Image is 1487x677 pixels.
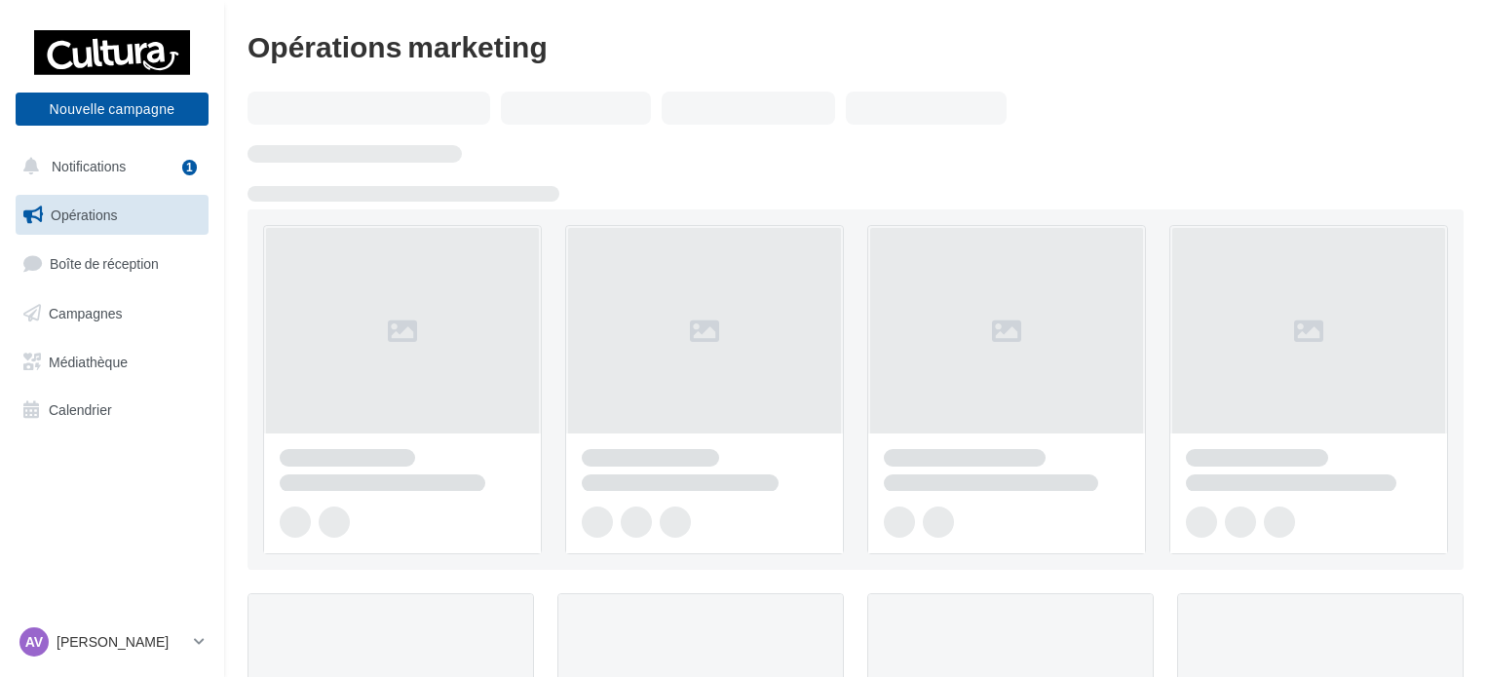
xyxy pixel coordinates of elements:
span: Notifications [52,158,126,174]
button: Nouvelle campagne [16,93,209,126]
span: Calendrier [49,401,112,418]
p: [PERSON_NAME] [57,632,186,652]
span: Médiathèque [49,353,128,369]
a: Boîte de réception [12,243,212,284]
button: Notifications 1 [12,146,205,187]
a: AV [PERSON_NAME] [16,623,209,660]
span: AV [25,632,43,652]
div: Opérations marketing [248,31,1464,60]
span: Campagnes [49,305,123,321]
a: Campagnes [12,293,212,334]
span: Boîte de réception [50,255,159,272]
a: Opérations [12,195,212,236]
a: Médiathèque [12,342,212,383]
div: 1 [182,160,197,175]
a: Calendrier [12,390,212,431]
span: Opérations [51,207,117,223]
